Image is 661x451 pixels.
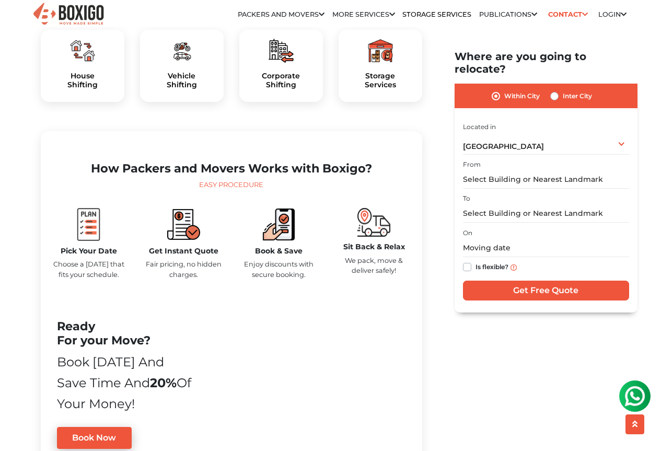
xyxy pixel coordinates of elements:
[504,90,540,102] label: Within City
[463,204,629,223] input: Select Building or Nearest Landmark
[476,261,508,272] label: Is flexible?
[357,208,390,237] img: boxigo_packers_and_movers_move
[463,239,629,257] input: Moving date
[32,2,105,27] img: Boxigo
[248,72,315,89] a: CorporateShifting
[150,375,177,390] b: 20%
[463,228,472,238] label: On
[463,160,481,169] label: From
[49,72,116,89] a: HouseShifting
[70,38,95,63] img: boxigo_packers_and_movers_plan
[57,319,193,348] h2: Ready For your Move?
[269,38,294,63] img: boxigo_packers_and_movers_plan
[402,10,471,18] a: Storage Services
[479,10,537,18] a: Publications
[72,208,105,241] img: boxigo_packers_and_movers_plan
[148,72,215,89] h5: Vehicle Shifting
[239,247,319,256] h5: Book & Save
[544,6,591,22] a: Contact
[455,50,637,75] h2: Where are you going to relocate?
[332,10,395,18] a: More services
[248,72,315,89] h5: Corporate Shifting
[49,180,414,190] div: Easy Procedure
[144,259,224,279] p: Fair pricing, no hidden charges.
[57,352,193,414] div: Book [DATE] and Save time and of your money!
[625,414,644,434] button: scroll up
[57,427,132,449] a: Book Now
[239,259,319,279] p: Enjoy discounts with secure booking.
[368,38,393,63] img: boxigo_packers_and_movers_plan
[347,72,414,89] h5: Storage Services
[511,264,517,270] img: info
[167,208,200,241] img: boxigo_packers_and_movers_compare
[144,247,224,256] h5: Get Instant Quote
[49,72,116,89] h5: House Shifting
[347,72,414,89] a: StorageServices
[563,90,592,102] label: Inter City
[598,10,627,18] a: Login
[463,281,629,300] input: Get Free Quote
[262,208,295,241] img: boxigo_packers_and_movers_book
[463,170,629,189] input: Select Building or Nearest Landmark
[49,161,414,176] h2: How Packers and Movers Works with Boxigo?
[169,38,194,63] img: boxigo_packers_and_movers_plan
[238,10,324,18] a: Packers and Movers
[10,10,31,31] img: whatsapp-icon.svg
[334,256,414,275] p: We pack, move & deliver safely!
[49,259,129,279] p: Choose a [DATE] that fits your schedule.
[463,194,470,203] label: To
[463,122,496,131] label: Located in
[463,142,544,151] span: [GEOGRAPHIC_DATA]
[49,247,129,256] h5: Pick Your Date
[334,242,414,251] h5: Sit Back & Relax
[148,72,215,89] a: VehicleShifting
